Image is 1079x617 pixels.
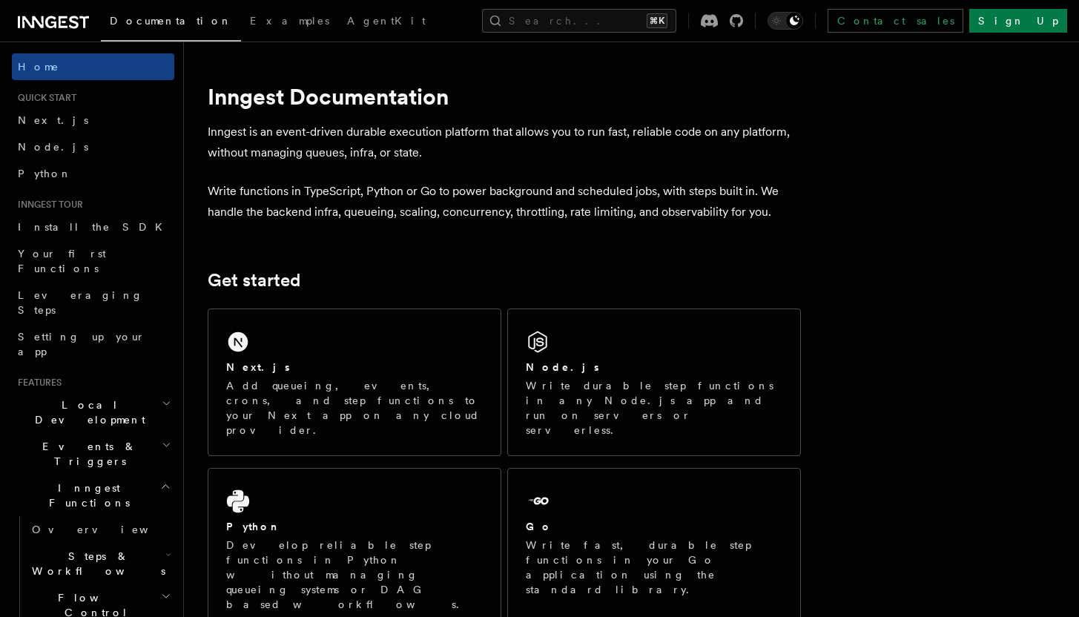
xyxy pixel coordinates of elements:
span: Install the SDK [18,221,171,233]
a: Documentation [101,4,241,42]
a: Contact sales [828,9,963,33]
a: Node.js [12,133,174,160]
p: Write fast, durable step functions in your Go application using the standard library. [526,538,782,597]
span: Steps & Workflows [26,549,165,578]
p: Write functions in TypeScript, Python or Go to power background and scheduled jobs, with steps bu... [208,181,801,222]
span: Home [18,59,59,74]
button: Inngest Functions [12,475,174,516]
a: Your first Functions [12,240,174,282]
span: Events & Triggers [12,439,162,469]
h2: Next.js [226,360,290,375]
a: Next.jsAdd queueing, events, crons, and step functions to your Next app on any cloud provider. [208,308,501,456]
a: Home [12,53,174,80]
a: Examples [241,4,338,40]
a: Node.jsWrite durable step functions in any Node.js app and run on servers or serverless. [507,308,801,456]
h2: Go [526,519,552,534]
span: Python [18,168,72,179]
p: Develop reliable step functions in Python without managing queueing systems or DAG based workflows. [226,538,483,612]
span: Overview [32,524,185,535]
span: Your first Functions [18,248,106,274]
a: Install the SDK [12,214,174,240]
p: Add queueing, events, crons, and step functions to your Next app on any cloud provider. [226,378,483,438]
a: AgentKit [338,4,435,40]
span: Local Development [12,397,162,427]
span: Examples [250,15,329,27]
span: Features [12,377,62,389]
h2: Node.js [526,360,599,375]
button: Local Development [12,392,174,433]
span: Next.js [18,114,88,126]
span: AgentKit [347,15,426,27]
a: Setting up your app [12,323,174,365]
button: Search...⌘K [482,9,676,33]
a: Leveraging Steps [12,282,174,323]
span: Inngest tour [12,199,83,211]
span: Leveraging Steps [18,289,143,316]
a: Sign Up [969,9,1067,33]
h2: Python [226,519,281,534]
span: Node.js [18,141,88,153]
button: Events & Triggers [12,433,174,475]
span: Setting up your app [18,331,145,357]
p: Write durable step functions in any Node.js app and run on servers or serverless. [526,378,782,438]
a: Overview [26,516,174,543]
a: Python [12,160,174,187]
a: Next.js [12,107,174,133]
h1: Inngest Documentation [208,83,801,110]
span: Documentation [110,15,232,27]
kbd: ⌘K [647,13,667,28]
span: Inngest Functions [12,481,160,510]
a: Get started [208,270,300,291]
button: Steps & Workflows [26,543,174,584]
p: Inngest is an event-driven durable execution platform that allows you to run fast, reliable code ... [208,122,801,163]
span: Quick start [12,92,76,104]
button: Toggle dark mode [768,12,803,30]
